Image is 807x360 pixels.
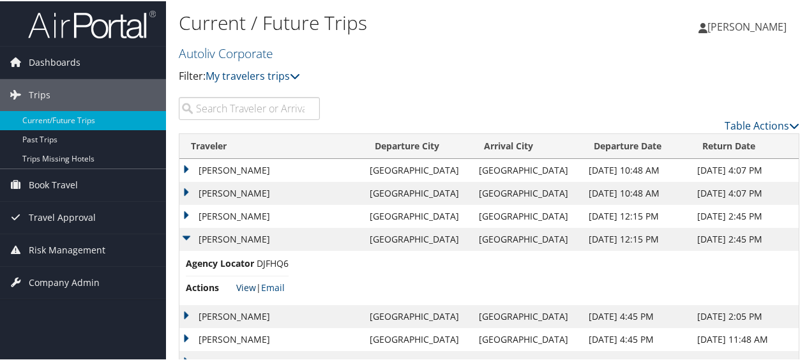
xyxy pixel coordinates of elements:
[29,200,96,232] span: Travel Approval
[472,304,582,327] td: [GEOGRAPHIC_DATA]
[261,280,285,292] a: Email
[29,78,50,110] span: Trips
[582,133,691,158] th: Departure Date: activate to sort column descending
[236,280,256,292] a: View
[472,133,582,158] th: Arrival City: activate to sort column ascending
[363,204,473,227] td: [GEOGRAPHIC_DATA]
[363,327,473,350] td: [GEOGRAPHIC_DATA]
[691,133,799,158] th: Return Date: activate to sort column ascending
[186,255,254,269] span: Agency Locator
[29,168,78,200] span: Book Travel
[363,181,473,204] td: [GEOGRAPHIC_DATA]
[582,204,691,227] td: [DATE] 12:15 PM
[582,327,691,350] td: [DATE] 4:45 PM
[363,227,473,250] td: [GEOGRAPHIC_DATA]
[472,327,582,350] td: [GEOGRAPHIC_DATA]
[725,117,799,131] a: Table Actions
[472,181,582,204] td: [GEOGRAPHIC_DATA]
[186,280,234,294] span: Actions
[472,204,582,227] td: [GEOGRAPHIC_DATA]
[691,327,799,350] td: [DATE] 11:48 AM
[179,43,276,61] a: Autoliv Corporate
[582,304,691,327] td: [DATE] 4:45 PM
[179,227,363,250] td: [PERSON_NAME]
[257,256,289,268] span: DJFHQ6
[179,133,363,158] th: Traveler: activate to sort column ascending
[179,8,592,35] h1: Current / Future Trips
[582,227,691,250] td: [DATE] 12:15 PM
[29,45,80,77] span: Dashboards
[582,181,691,204] td: [DATE] 10:48 AM
[363,133,473,158] th: Departure City: activate to sort column ascending
[179,67,592,84] p: Filter:
[691,304,799,327] td: [DATE] 2:05 PM
[472,158,582,181] td: [GEOGRAPHIC_DATA]
[206,68,300,82] a: My travelers trips
[691,227,799,250] td: [DATE] 2:45 PM
[691,181,799,204] td: [DATE] 4:07 PM
[691,158,799,181] td: [DATE] 4:07 PM
[29,266,100,297] span: Company Admin
[179,204,363,227] td: [PERSON_NAME]
[28,8,156,38] img: airportal-logo.png
[691,204,799,227] td: [DATE] 2:45 PM
[236,280,285,292] span: |
[179,181,363,204] td: [PERSON_NAME]
[179,304,363,327] td: [PERSON_NAME]
[179,158,363,181] td: [PERSON_NAME]
[707,19,787,33] span: [PERSON_NAME]
[582,158,691,181] td: [DATE] 10:48 AM
[698,6,799,45] a: [PERSON_NAME]
[472,227,582,250] td: [GEOGRAPHIC_DATA]
[29,233,105,265] span: Risk Management
[363,304,473,327] td: [GEOGRAPHIC_DATA]
[363,158,473,181] td: [GEOGRAPHIC_DATA]
[179,327,363,350] td: [PERSON_NAME]
[179,96,320,119] input: Search Traveler or Arrival City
